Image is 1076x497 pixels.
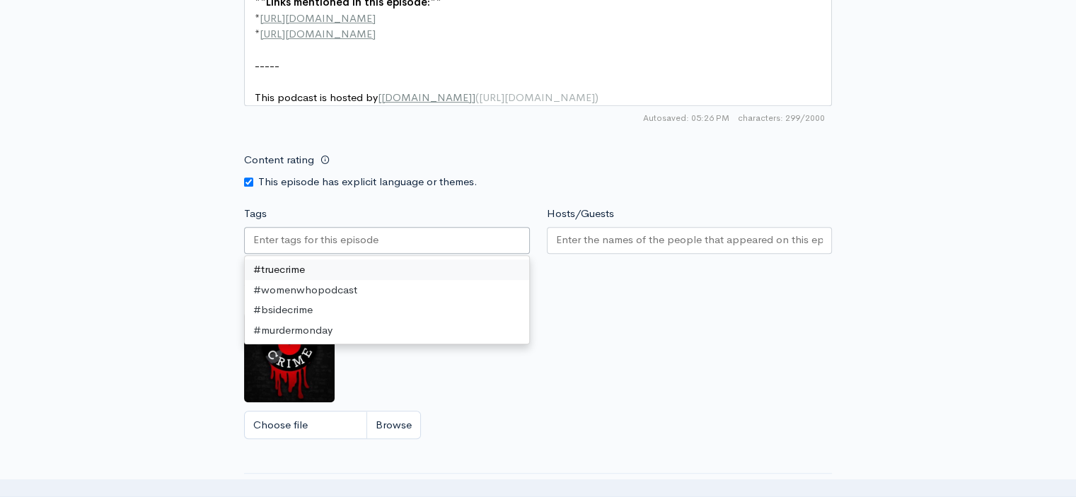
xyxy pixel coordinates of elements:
label: This episode has explicit language or themes. [258,174,478,190]
span: This podcast is hosted by [255,90,598,104]
span: 299/2000 [738,112,825,124]
span: ( [475,90,479,104]
span: [ [378,90,381,104]
span: ----- [255,59,279,72]
span: [URL][DOMAIN_NAME] [260,11,376,25]
label: Content rating [244,146,314,175]
span: ] [472,90,475,104]
div: #murdermonday [245,320,529,341]
input: Enter the names of the people that appeared on this episode [556,232,823,248]
div: #womenwhopodcast [245,280,529,300]
div: #truecrime [245,259,529,280]
span: Autosaved: 05:26 PM [643,112,729,124]
label: Tags [244,206,267,222]
small: If no artwork is selected your default podcast artwork will be used [244,292,832,306]
span: ) [595,90,598,104]
label: Hosts/Guests [547,206,614,222]
div: #bsidecrime [245,300,529,320]
span: [URL][DOMAIN_NAME] [479,90,595,104]
input: Enter tags for this episode [253,232,381,248]
span: [URL][DOMAIN_NAME] [260,27,376,40]
span: [DOMAIN_NAME] [381,90,472,104]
